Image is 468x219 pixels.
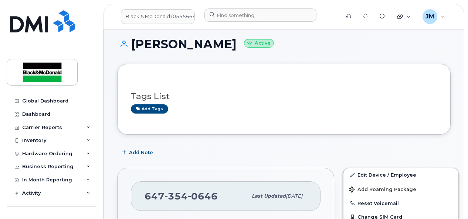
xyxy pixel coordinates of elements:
span: [DATE] [286,193,302,199]
span: Add Roaming Package [349,187,416,194]
span: 354 [165,191,188,202]
a: Edit Device / Employee [343,168,458,181]
a: Black & McDonald (0555654315) [121,9,195,24]
button: Add Note [117,146,159,159]
a: Add tags [131,104,168,114]
span: Last updated [252,193,286,199]
span: JM [425,12,434,21]
button: Add Roaming Package [343,181,458,197]
div: Jennifer Murphy [417,9,450,24]
span: Add Note [129,149,153,156]
input: Find something... [204,8,316,22]
div: Quicklinks [392,9,416,24]
button: Reset Voicemail [343,197,458,210]
span: 0646 [188,191,218,202]
span: 647 [145,191,218,202]
h3: Tags List [131,92,437,101]
small: Active [244,39,274,48]
h1: [PERSON_NAME] [117,38,451,51]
